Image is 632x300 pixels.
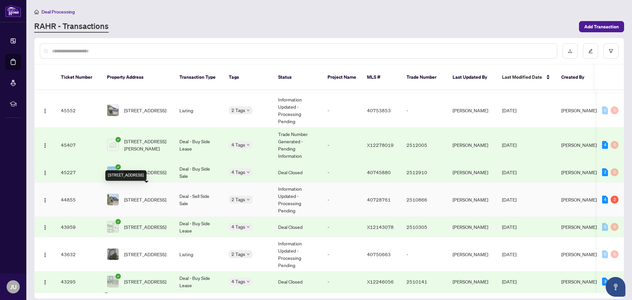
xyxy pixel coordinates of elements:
[56,93,102,128] td: 45552
[606,277,625,297] button: Open asap
[107,221,118,232] img: thumbnail-img
[561,251,597,257] span: [PERSON_NAME]
[40,140,50,150] button: Logo
[231,141,245,149] span: 4 Tags
[247,280,250,283] span: down
[124,138,169,152] span: [STREET_ADDRESS][PERSON_NAME]
[561,279,597,285] span: [PERSON_NAME]
[104,292,109,298] span: check-circle
[401,217,447,237] td: 2510305
[231,278,245,285] span: 4 Tags
[602,250,608,258] div: 0
[367,197,391,203] span: 40728761
[322,272,362,292] td: -
[40,194,50,205] button: Logo
[247,171,250,174] span: down
[497,65,556,90] th: Last Modified Date
[322,128,362,162] td: -
[602,168,608,176] div: 2
[602,223,608,231] div: 0
[107,194,118,205] img: thumbnail-img
[174,162,224,182] td: Deal - Buy Side Sale
[561,197,597,203] span: [PERSON_NAME]
[502,279,516,285] span: [DATE]
[579,21,624,32] button: Add Transaction
[40,276,50,287] button: Logo
[367,107,391,113] span: 40753853
[174,93,224,128] td: Listing
[107,105,118,116] img: thumbnail-img
[273,237,322,272] td: Information Updated - Processing Pending
[611,106,619,114] div: 0
[56,237,102,272] td: 43632
[502,169,516,175] span: [DATE]
[116,164,121,170] span: check-circle
[174,182,224,217] td: Deal - Sell Side Sale
[105,170,146,181] div: [STREET_ADDRESS]
[124,251,166,258] span: [STREET_ADDRESS]
[116,137,121,142] span: check-circle
[362,65,401,90] th: MLS #
[611,141,619,149] div: 0
[174,128,224,162] td: Deal - Buy Side Lease
[231,168,245,176] span: 4 Tags
[561,169,597,175] span: [PERSON_NAME]
[367,251,391,257] span: 40750663
[367,169,391,175] span: 40745880
[502,73,542,81] span: Last Modified Date
[401,272,447,292] td: 2510141
[447,217,497,237] td: [PERSON_NAME]
[174,237,224,272] td: Listing
[502,142,516,148] span: [DATE]
[322,217,362,237] td: -
[116,274,121,279] span: check-circle
[224,65,273,90] th: Tags
[401,237,447,272] td: -
[174,65,224,90] th: Transaction Type
[107,276,118,287] img: thumbnail-img
[322,237,362,272] td: -
[124,196,166,203] span: [STREET_ADDRESS]
[447,272,497,292] td: [PERSON_NAME]
[367,224,394,230] span: X12143078
[401,128,447,162] td: 2512005
[584,21,619,32] span: Add Transaction
[247,253,250,256] span: down
[502,107,516,113] span: [DATE]
[102,65,174,90] th: Property Address
[563,43,578,59] button: download
[556,65,595,90] th: Created By
[447,65,497,90] th: Last Updated By
[42,108,48,114] img: Logo
[174,217,224,237] td: Deal - Buy Side Lease
[247,225,250,229] span: down
[447,182,497,217] td: [PERSON_NAME]
[322,93,362,128] td: -
[42,252,48,258] img: Logo
[561,107,597,113] span: [PERSON_NAME]
[273,217,322,237] td: Deal Closed
[56,182,102,217] td: 44855
[447,162,497,182] td: [PERSON_NAME]
[603,43,619,59] button: filter
[40,167,50,177] button: Logo
[107,167,118,178] img: thumbnail-img
[42,170,48,176] img: Logo
[40,249,50,259] button: Logo
[588,49,593,53] span: edit
[273,162,322,182] td: Deal Closed
[611,250,619,258] div: 0
[40,222,50,232] button: Logo
[401,93,447,128] td: -
[231,196,245,203] span: 2 Tags
[247,143,250,147] span: down
[322,182,362,217] td: -
[568,49,572,53] span: download
[247,198,250,201] span: down
[107,249,118,260] img: thumbnail-img
[502,251,516,257] span: [DATE]
[34,21,109,33] a: RAHR - Transactions
[502,224,516,230] span: [DATE]
[609,49,613,53] span: filter
[273,182,322,217] td: Information Updated - Processing Pending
